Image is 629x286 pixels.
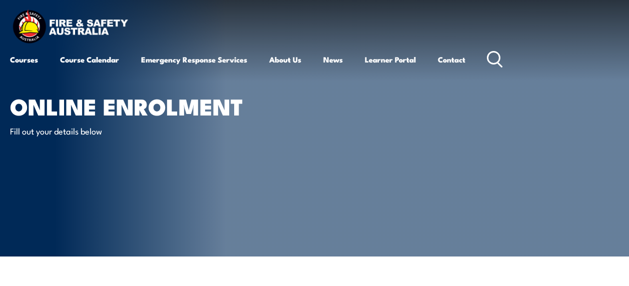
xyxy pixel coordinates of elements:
p: Fill out your details below [10,125,193,136]
a: Contact [438,47,465,71]
a: Emergency Response Services [141,47,247,71]
h1: Online Enrolment [10,96,257,115]
a: Learner Portal [365,47,416,71]
a: News [323,47,343,71]
a: Course Calendar [60,47,119,71]
a: About Us [269,47,301,71]
a: Courses [10,47,38,71]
